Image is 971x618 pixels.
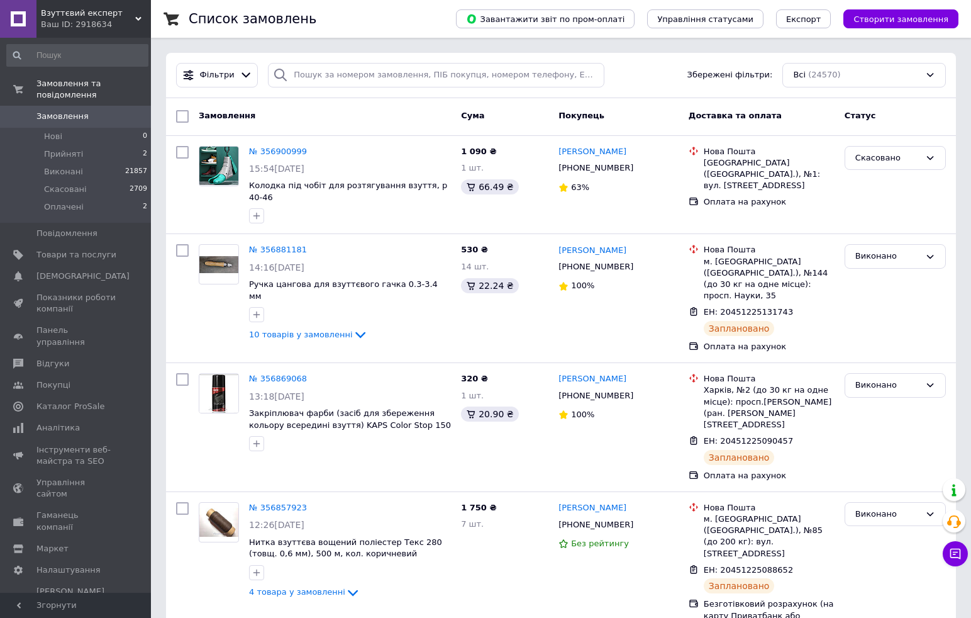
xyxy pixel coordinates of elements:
input: Пошук [6,44,148,67]
span: 63% [571,183,589,192]
span: Прийняті [44,149,83,160]
div: Оплата на рахунок [704,470,835,481]
div: Заплановано [704,578,775,593]
span: Експорт [786,14,821,24]
span: 2 [143,201,147,213]
div: Заплановано [704,450,775,465]
div: 66.49 ₴ [461,179,518,194]
h1: Список замовлень [189,11,316,26]
span: 100% [571,281,594,290]
span: 15:54[DATE] [249,164,304,174]
span: 530 ₴ [461,245,488,254]
span: Панель управління [36,325,116,347]
span: ЕН: 20451225090457 [704,436,793,446]
a: Фото товару [199,146,239,186]
img: Фото товару [199,374,238,413]
span: Нові [44,131,62,142]
span: Покупці [36,379,70,391]
div: Харків, №2 (до 30 кг на одне місце): просп.[PERSON_NAME] (ран. [PERSON_NAME][STREET_ADDRESS] [704,385,835,430]
span: 0 [143,131,147,142]
img: Фото товару [199,256,238,274]
a: № 356857923 [249,503,307,512]
span: Оплачені [44,201,84,213]
a: [PERSON_NAME] [558,502,626,514]
span: (24570) [808,70,841,79]
div: м. [GEOGRAPHIC_DATA] ([GEOGRAPHIC_DATA].), №144 (до 30 кг на одне місце): просп. Науки, 35 [704,256,835,302]
span: Управління статусами [657,14,753,24]
span: 1 шт. [461,163,484,172]
div: Скасовано [855,152,920,165]
button: Завантажити звіт по пром-оплаті [456,9,635,28]
div: [PHONE_NUMBER] [556,160,636,176]
div: 22.24 ₴ [461,278,518,293]
a: [PERSON_NAME] [558,146,626,158]
a: [PERSON_NAME] [558,245,626,257]
a: Створити замовлення [831,14,958,23]
span: 12:26[DATE] [249,520,304,530]
span: Замовлення та повідомлення [36,78,151,101]
div: Ваш ID: 2918634 [41,19,151,30]
div: Нова Пошта [704,502,835,514]
span: Каталог ProSale [36,401,104,412]
span: 1 750 ₴ [461,503,496,512]
div: [PHONE_NUMBER] [556,517,636,533]
div: Виконано [855,508,920,521]
span: Замовлення [36,111,89,122]
a: [PERSON_NAME] [558,373,626,385]
span: Інструменти веб-майстра та SEO [36,444,116,467]
span: 13:18[DATE] [249,391,304,402]
a: Фото товару [199,502,239,542]
div: м. [GEOGRAPHIC_DATA] ([GEOGRAPHIC_DATA].), №85 (до 200 кг): вул. [STREET_ADDRESS] [704,514,835,559]
span: [DEMOGRAPHIC_DATA] [36,271,130,282]
span: Статус [845,111,876,120]
span: Взуттєвий експерт [41,8,135,19]
div: Оплата на рахунок [704,341,835,352]
span: 7 шт. [461,519,484,529]
button: Експорт [776,9,831,28]
input: Пошук за номером замовлення, ПІБ покупця, номером телефону, Email, номером накладної [268,63,604,87]
div: 20.90 ₴ [461,407,518,422]
span: 100% [571,410,594,419]
span: 1 090 ₴ [461,147,496,156]
span: Cума [461,111,484,120]
span: Товари та послуги [36,249,116,261]
span: Аналітика [36,422,80,434]
span: 14 шт. [461,262,489,271]
span: 2709 [130,184,147,195]
span: 2 [143,149,147,160]
span: ЕН: 20451225088652 [704,565,793,575]
div: Нова Пошта [704,373,835,385]
button: Створити замовлення [843,9,958,28]
span: Всі [793,69,806,81]
a: Закріплювач фарби (засіб для збереження кольору всередині взуття) KAPS Color Stop 150 ml [249,408,451,441]
button: Управління статусами [647,9,763,28]
span: Відгуки [36,358,69,369]
a: Колодка під чобіт для розтягування взуття, р 40-46 [249,181,447,202]
span: Збережені фільтри: [687,69,773,81]
span: Маркет [36,543,69,554]
a: Нитка взуттєва вощений поліестер Текс 280 (товщ. 0,6 мм), 500 м, кол. коричневий [249,537,442,559]
span: 320 ₴ [461,374,488,383]
div: Виконано [855,379,920,392]
div: [PHONE_NUMBER] [556,259,636,275]
span: 10 товарів у замовленні [249,330,353,339]
span: Створити замовлення [853,14,948,24]
div: Заплановано [704,321,775,336]
span: Виконані [44,166,83,177]
span: 1 шт. [461,391,484,400]
span: Завантажити звіт по пром-оплаті [466,13,624,25]
span: Покупець [558,111,604,120]
a: 10 товарів у замовленні [249,330,368,339]
span: Гаманець компанії [36,510,116,532]
div: Нова Пошта [704,244,835,256]
button: Чат з покупцем [943,541,968,566]
span: Без рейтингу [571,539,629,548]
a: Фото товару [199,373,239,413]
span: ЕН: 20451225131743 [704,307,793,317]
div: [GEOGRAPHIC_DATA] ([GEOGRAPHIC_DATA].), №1: вул. [STREET_ADDRESS] [704,157,835,192]
a: Ручка цангова для взуттєвого гачка 0.3-3.4 мм [249,279,438,301]
a: № 356881181 [249,245,307,254]
div: [PHONE_NUMBER] [556,388,636,404]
